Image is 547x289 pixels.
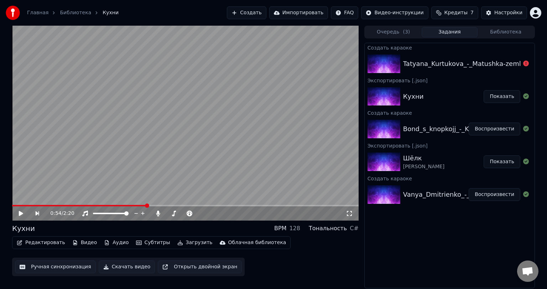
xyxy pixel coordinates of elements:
[403,92,424,102] div: Кухни
[494,9,522,16] div: Настройки
[50,210,61,217] span: 0:54
[27,9,119,16] nav: breadcrumb
[403,163,444,170] div: [PERSON_NAME]
[431,6,478,19] button: Кредиты7
[174,238,215,248] button: Загрузить
[133,238,173,248] button: Субтитры
[50,210,67,217] div: /
[365,141,535,150] div: Экспортировать [.json]
[403,124,522,134] div: Bond_s_knopkojj_-_Kukhni_79153803
[63,210,74,217] span: 2:20
[27,9,48,16] a: Главная
[6,6,20,20] img: youka
[365,174,535,182] div: Создать караоке
[365,108,535,117] div: Создать караоке
[331,6,358,19] button: FAQ
[469,188,520,201] button: Воспроизвести
[403,153,444,163] div: Шёлк
[403,190,526,200] div: Vanya_Dmitrienko_-_SHjolk_79308332
[481,6,527,19] button: Настройки
[269,6,328,19] button: Импортировать
[158,260,242,273] button: Открыть двойной экран
[274,224,286,233] div: BPM
[517,260,538,282] div: Открытый чат
[422,27,478,37] button: Задания
[444,9,468,16] span: Кредиты
[365,76,535,84] div: Экспортировать [.json]
[103,9,119,16] span: Кухни
[228,239,286,246] div: Облачная библиотека
[12,223,35,233] div: Кухни
[365,43,535,52] div: Создать караоке
[478,27,534,37] button: Библиотека
[403,29,410,36] span: ( 3 )
[227,6,266,19] button: Создать
[484,90,520,103] button: Показать
[350,224,359,233] div: C#
[69,238,100,248] button: Видео
[365,27,422,37] button: Очередь
[101,238,131,248] button: Аудио
[289,224,300,233] div: 128
[484,155,520,168] button: Показать
[469,123,520,135] button: Воспроизвести
[60,9,91,16] a: Библиотека
[14,238,68,248] button: Редактировать
[361,6,428,19] button: Видео-инструкции
[470,9,474,16] span: 7
[99,260,155,273] button: Скачать видео
[15,260,96,273] button: Ручная синхронизация
[309,224,347,233] div: Тональность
